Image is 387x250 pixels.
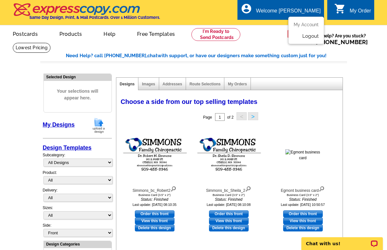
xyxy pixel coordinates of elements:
[147,53,158,59] span: chat
[49,82,107,108] span: Your selections will appear here.
[305,39,368,45] span: Call
[283,210,323,217] a: use this design
[170,185,176,192] img: view design details
[268,193,338,197] div: Business Card (3.5" x 2")
[236,112,247,120] button: <
[281,203,325,207] small: Last update: [DATE] 10:50:57
[120,135,190,175] img: Simmons_bc_Robert2
[203,115,212,120] span: Page
[283,217,323,224] a: View this front
[142,82,155,86] a: Images
[209,210,249,217] a: use this design
[49,26,92,41] a: Products
[43,187,112,205] div: Delivery:
[135,210,174,217] a: use this design
[43,223,112,238] div: Side:
[43,152,112,170] div: Subcategory:
[190,82,221,86] a: Route Selections
[241,3,252,14] i: account_circle
[135,217,174,224] a: View this front
[228,82,247,86] a: My Orders
[120,193,190,197] div: Business Card (3.5" x 2")
[133,203,177,207] small: Last update: [DATE] 08:10:35
[283,224,323,231] a: Delete this design
[248,112,258,120] button: >
[135,224,174,231] a: Delete this design
[3,26,48,41] a: Postcards
[13,8,160,20] a: Same Day Design, Print, & Mail Postcards. Over 1 Million Customers.
[305,33,371,45] span: Need help? Are you stuck?
[43,121,75,128] a: My Designs
[302,33,319,39] a: Logout
[294,22,319,27] a: My Account
[319,185,325,192] img: view design details
[43,205,112,223] div: Sizes:
[44,241,112,247] div: Design Categories
[43,170,112,187] div: Product:
[334,3,346,14] i: shopping_cart
[163,82,182,86] a: Addresses
[90,117,107,134] img: upload-design
[43,145,92,151] a: Design Templates
[350,8,371,17] div: My Order
[287,25,305,43] img: help
[194,193,264,197] div: Business Card (3.5" x 2")
[194,197,264,202] i: Status: Finished
[256,8,321,17] div: Welcome [PERSON_NAME]
[209,217,249,224] a: View this front
[227,115,234,120] span: of 2
[120,185,190,193] div: Simmons_bc_Robert2
[297,230,387,250] iframe: LiveChat chat widget
[245,185,251,192] img: view design details
[209,224,249,231] a: Delete this design
[29,15,160,20] h4: Same Day Design, Print, & Mail Postcards. Over 1 Million Customers.
[120,197,190,202] i: Status: Finished
[268,185,338,193] div: Egmont business card
[93,26,126,41] a: Help
[120,82,135,86] a: Designs
[121,98,258,105] span: Choose a side from our top selling templates
[268,197,338,202] i: Status: Finished
[44,74,112,80] div: Selected Design
[66,52,347,59] div: Need Help? call [PHONE_NUMBER], with support, or have our designers make something custom just fo...
[207,203,251,207] small: Last update: [DATE] 08:10:08
[285,149,321,161] img: Egmont business card
[194,185,264,193] div: Simmons_bc_Sheila_2
[127,26,185,41] a: Free Templates
[334,7,371,15] a: shopping_cart My Order
[316,39,368,45] a: [PHONE_NUMBER]
[194,135,264,175] img: Simmons_bc_Sheila_2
